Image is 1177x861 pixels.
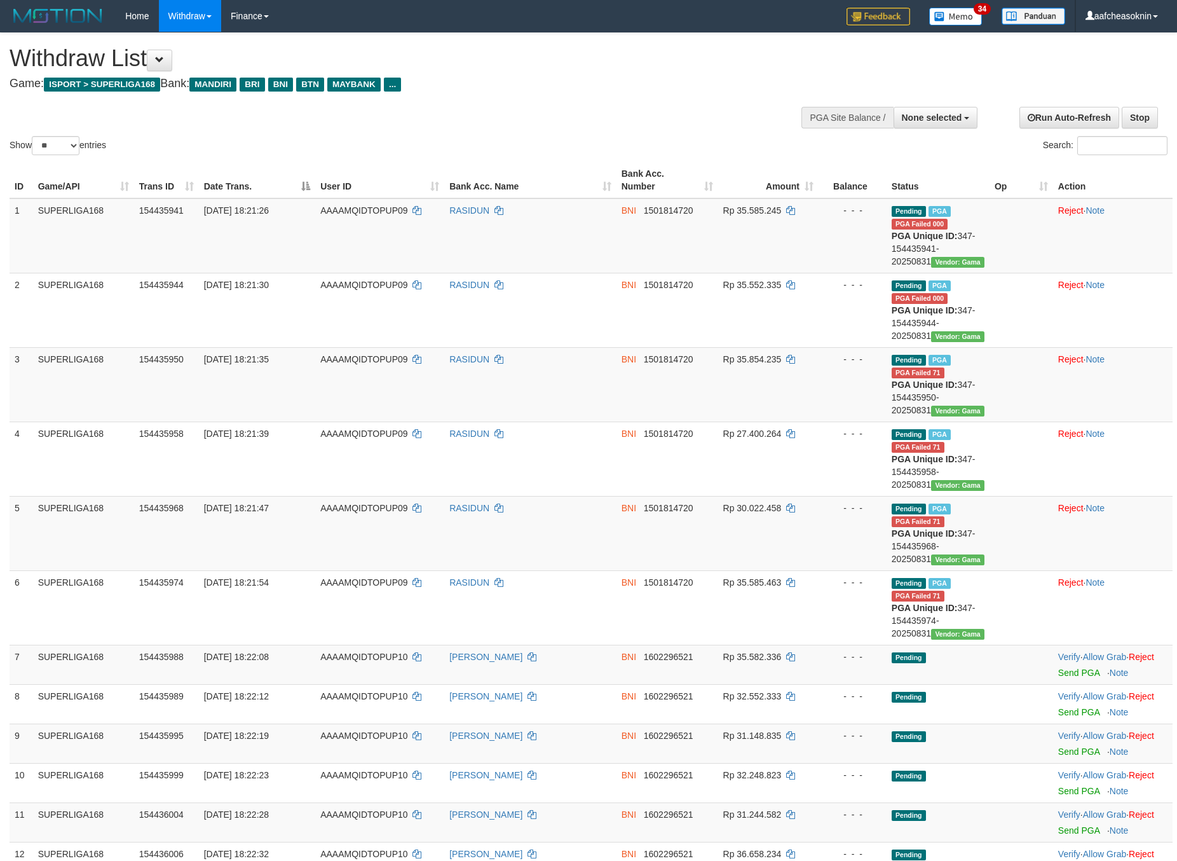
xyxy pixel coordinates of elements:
span: [DATE] 18:22:28 [204,809,269,820]
span: Marked by aafmaster [929,429,951,440]
span: Copy 1501814720 to clipboard [644,280,693,290]
span: Copy 1501814720 to clipboard [644,577,693,588]
span: Vendor URL: https://trx31.1velocity.biz [931,406,984,417]
a: Reject [1058,429,1084,439]
span: 154435999 [139,770,184,780]
td: 2 [10,273,33,347]
a: Note [1085,429,1105,439]
a: Note [1110,825,1129,836]
span: [DATE] 18:21:39 [204,429,269,439]
span: Rp 35.854.235 [723,354,782,364]
div: - - - [824,427,881,440]
span: PGA Error [892,591,944,602]
img: Feedback.jpg [847,8,910,25]
span: Vendor URL: https://trx31.1velocity.biz [931,554,984,565]
span: 154435974 [139,577,184,588]
span: Pending [892,280,926,291]
a: Note [1085,577,1105,588]
a: Allow Grab [1083,770,1126,780]
button: None selected [894,107,978,128]
td: · [1053,422,1173,496]
span: MANDIRI [189,78,236,92]
td: 347-154435974-20250831 [887,570,990,645]
div: - - - [824,279,881,291]
span: [DATE] 18:22:23 [204,770,269,780]
div: - - - [824,848,881,860]
a: Allow Grab [1083,809,1126,820]
span: BNI [622,849,636,859]
span: Copy 1602296521 to clipboard [644,652,693,662]
span: Copy 1602296521 to clipboard [644,809,693,820]
span: AAAAMQIDTOPUP09 [320,429,407,439]
div: - - - [824,808,881,821]
span: Rp 27.400.264 [723,429,782,439]
b: PGA Unique ID: [892,528,958,539]
span: PGA Error [892,219,948,230]
span: BNI [622,770,636,780]
span: Marked by aafmaster [929,280,951,291]
th: Amount: activate to sort column ascending [718,162,819,198]
a: Note [1110,668,1129,678]
div: - - - [824,729,881,742]
span: [DATE] 18:22:12 [204,691,269,701]
span: Pending [892,731,926,742]
a: Send PGA [1058,786,1099,796]
a: Reject [1058,205,1084,216]
span: · [1083,731,1129,741]
span: Vendor URL: https://trx31.1velocity.biz [931,480,984,491]
a: Allow Grab [1083,652,1126,662]
span: ISPORT > SUPERLIGA168 [44,78,160,92]
span: PGA Error [892,293,948,304]
td: 4 [10,422,33,496]
td: · · [1053,684,1173,724]
span: [DATE] 18:22:32 [204,849,269,859]
span: ... [384,78,401,92]
a: Reject [1129,652,1154,662]
span: Rp 32.552.333 [723,691,782,701]
td: SUPERLIGA168 [33,273,134,347]
a: RASIDUN [449,503,489,513]
span: Vendor URL: https://trx31.1velocity.biz [931,629,984,640]
span: Vendor URL: https://trx31.1velocity.biz [931,331,984,342]
td: SUPERLIGA168 [33,763,134,802]
a: Allow Grab [1083,849,1126,859]
span: Pending [892,206,926,217]
b: PGA Unique ID: [892,603,958,613]
td: SUPERLIGA168 [33,570,134,645]
span: AAAAMQIDTOPUP10 [320,770,407,780]
span: Marked by aafmaster [929,504,951,514]
a: Note [1085,354,1105,364]
h1: Withdraw List [10,46,772,71]
a: RASIDUN [449,577,489,588]
span: PGA Error [892,442,944,453]
a: [PERSON_NAME] [449,809,522,820]
td: · [1053,198,1173,273]
img: Button%20Memo.svg [929,8,983,25]
a: Send PGA [1058,747,1099,757]
span: BNI [622,429,636,439]
td: · · [1053,645,1173,684]
span: Copy 1602296521 to clipboard [644,770,693,780]
span: Rp 32.248.823 [723,770,782,780]
span: AAAAMQIDTOPUP09 [320,205,407,216]
span: AAAAMQIDTOPUP09 [320,577,407,588]
th: Game/API: activate to sort column ascending [33,162,134,198]
a: Verify [1058,809,1080,820]
span: AAAAMQIDTOPUP10 [320,849,407,859]
div: - - - [824,576,881,589]
span: BNI [622,731,636,741]
span: Pending [892,504,926,514]
span: Copy 1501814720 to clipboard [644,354,693,364]
span: Rp 36.658.234 [723,849,782,859]
td: SUPERLIGA168 [33,684,134,724]
span: 154436006 [139,849,184,859]
td: SUPERLIGA168 [33,802,134,842]
span: [DATE] 18:21:26 [204,205,269,216]
div: - - - [824,769,881,782]
th: Trans ID: activate to sort column ascending [134,162,199,198]
span: Pending [892,810,926,821]
td: SUPERLIGA168 [33,496,134,570]
a: Send PGA [1058,668,1099,678]
a: RASIDUN [449,429,489,439]
span: [DATE] 18:21:30 [204,280,269,290]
